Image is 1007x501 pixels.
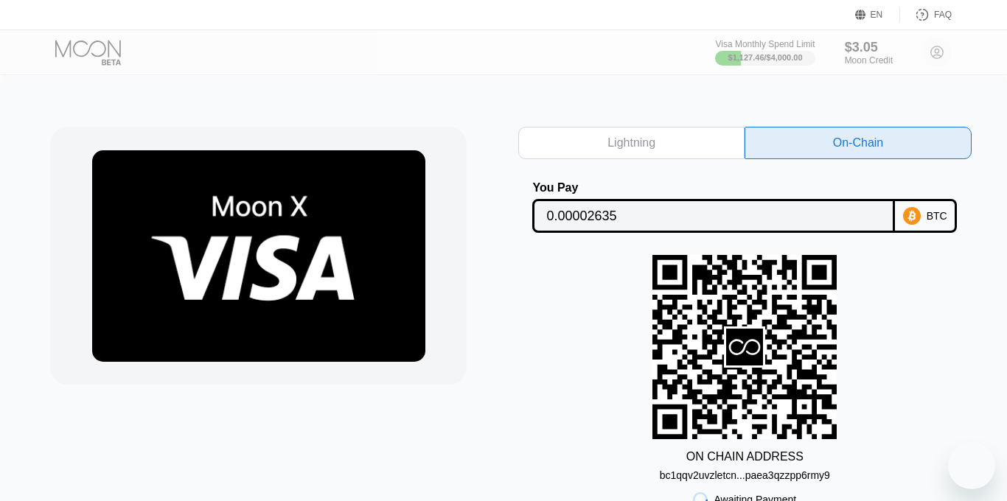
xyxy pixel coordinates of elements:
[686,450,804,463] div: ON CHAIN ADDRESS
[900,7,952,22] div: FAQ
[518,127,745,159] div: Lightning
[871,10,883,20] div: EN
[728,53,803,62] div: $1,127.46 / $4,000.00
[855,7,900,22] div: EN
[518,181,972,233] div: You PayBTC
[745,127,971,159] div: On-Chain
[715,39,815,66] div: Visa Monthly Spend Limit$1,127.46/$4,000.00
[660,469,830,481] div: bc1qqv2uvzletcn...paea3qzzpp6rmy9
[948,442,995,489] iframe: Button to launch messaging window, conversation in progress
[927,210,947,222] div: BTC
[833,136,883,150] div: On-Chain
[934,10,952,20] div: FAQ
[660,463,830,481] div: bc1qqv2uvzletcn...paea3qzzpp6rmy9
[532,181,895,195] div: You Pay
[607,136,655,150] div: Lightning
[715,39,815,49] div: Visa Monthly Spend Limit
